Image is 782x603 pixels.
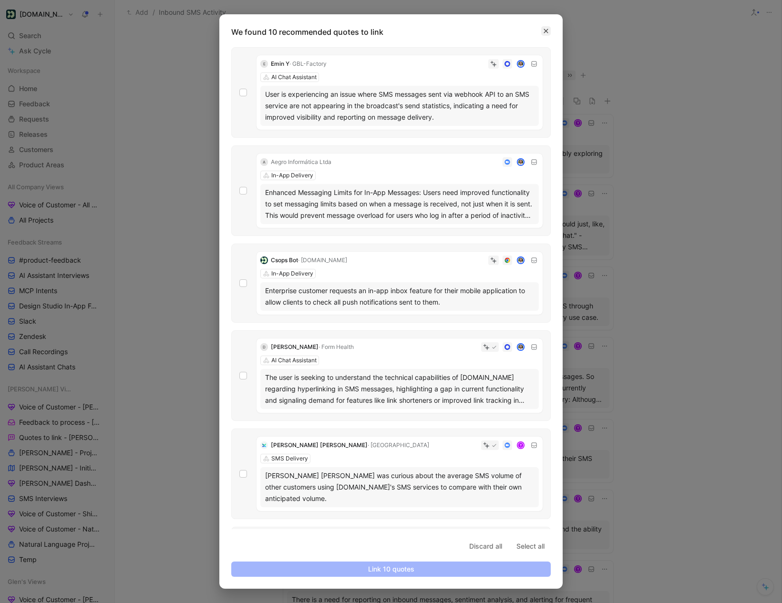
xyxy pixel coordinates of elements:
[271,441,368,449] span: [PERSON_NAME] [PERSON_NAME]
[298,256,347,264] span: · [DOMAIN_NAME]
[518,257,524,264] img: avatar
[271,60,289,67] span: Emin Y
[260,441,268,449] img: logo
[265,285,534,308] div: Enterprise customer requests an in-app inbox feature for their mobile application to allow client...
[518,442,524,449] div: T
[271,157,331,167] div: Aegro Informática Ltda
[463,539,508,554] button: Discard all
[319,343,354,350] span: · Form Health
[518,159,524,165] img: avatar
[516,541,545,552] span: Select all
[265,89,534,123] div: User is experiencing an issue where SMS messages sent via webhook API to an SMS service are not a...
[469,541,502,552] span: Discard all
[271,256,298,264] span: Csops Bot
[265,470,534,504] div: [PERSON_NAME] [PERSON_NAME] was curious about the average SMS volume of other customers using [DO...
[260,158,268,166] div: A
[289,60,327,67] span: · GBL-Factory
[260,256,268,264] img: logo
[265,372,534,406] div: The user is seeking to understand the technical capabilities of [DOMAIN_NAME] regarding hyperlink...
[271,343,319,350] span: [PERSON_NAME]
[518,344,524,350] img: avatar
[510,539,551,554] button: Select all
[368,441,429,449] span: · [GEOGRAPHIC_DATA]
[260,343,268,351] div: D
[265,187,534,221] div: Enhanced Messaging Limits for In-App Messages: Users need improved functionality to set messaging...
[518,61,524,67] img: avatar
[231,26,556,38] p: We found 10 recommended quotes to link
[260,60,268,68] div: E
